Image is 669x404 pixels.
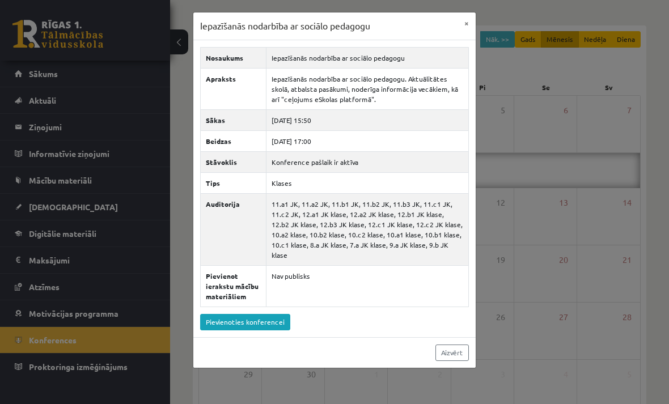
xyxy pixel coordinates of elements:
a: Aizvērt [435,345,469,361]
th: Nosaukums [201,47,266,68]
td: Nav publisks [266,265,469,307]
td: Iepazīšanās nodarbība ar sociālo pedagogu [266,47,469,68]
th: Pievienot ierakstu mācību materiāliem [201,265,266,307]
td: Konference pašlaik ir aktīva [266,151,469,172]
button: × [458,12,476,34]
td: [DATE] 15:50 [266,109,469,130]
th: Tips [201,172,266,193]
th: Sākas [201,109,266,130]
td: 11.a1 JK, 11.a2 JK, 11.b1 JK, 11.b2 JK, 11.b3 JK, 11.c1 JK, 11.c2 JK, 12.a1 JK klase, 12.a2 JK kl... [266,193,469,265]
th: Stāvoklis [201,151,266,172]
td: Klases [266,172,469,193]
td: Iepazīšanās nodarbība ar sociālo pedagogu. Aktuālitātes skolā, atbalsta pasākumi, noderīga inform... [266,68,469,109]
td: [DATE] 17:00 [266,130,469,151]
a: Pievienoties konferencei [200,314,290,330]
th: Apraksts [201,68,266,109]
h3: Iepazīšanās nodarbība ar sociālo pedagogu [200,19,370,33]
th: Beidzas [201,130,266,151]
th: Auditorija [201,193,266,265]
